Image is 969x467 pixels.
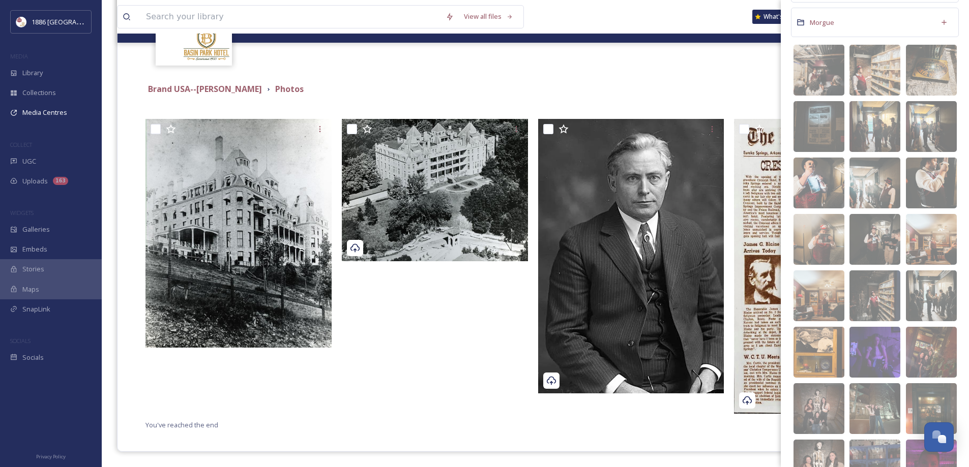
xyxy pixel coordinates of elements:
span: COLLECT [10,141,32,148]
strong: Brand USA--[PERSON_NAME] [148,83,262,95]
span: 1886 [GEOGRAPHIC_DATA] [32,17,112,26]
img: 1babfa48-5096-44cc-b6b7-5ce5efa5639f.jpg [849,158,900,208]
span: SOCIALS [10,337,31,345]
img: ac22ef17-f3db-4d58-9bed-667ab0d4c9ed.jpg [849,327,900,378]
img: 5cafd031-d92b-4dc7-be7b-8ba29c5f1a9a.jpg [794,270,844,321]
img: 61524fc3c6cdc.webp [538,119,724,394]
a: What's New [752,10,803,24]
span: Embeds [22,244,47,254]
img: Untitled-2825.jpg [145,119,332,348]
img: 61c24ce6-6adc-446f-a698-245fce9f5740.jpg [849,270,900,321]
span: Uploads [22,176,48,186]
img: 7b247edc-2528-4092-a726-fd7ff7a98bdf.jpg [794,45,844,96]
span: SnapLink [22,304,50,314]
img: 3ae72e1a-1631-429d-b5a2-2ebef90f5a30.jpg [906,214,957,265]
img: logos.png [16,17,26,27]
a: View all files [459,7,518,26]
button: Open Chat [924,422,954,452]
img: 4637b9a4-893f-492c-9235-103bff59edd6.jpg [906,158,957,208]
span: Morgue [810,18,834,27]
img: 4e7c6739-513c-4200-bc57-ee0802d55715.jpg [794,383,844,434]
span: Maps [22,285,39,294]
span: Socials [22,353,44,362]
span: Galleries [22,225,50,234]
img: a5bbfe95-4572-49be-9de1-f9429e59de3b.jpg [849,383,900,434]
span: Stories [22,264,44,274]
img: 6753e316-a08d-4776-8606-d05833c0db50.jpg [794,101,844,152]
input: Search your library [141,6,441,28]
img: abe40cb4-140d-41df-97a7-b9463a18981b.jpg [849,101,900,152]
span: MEDIA [10,52,28,60]
img: 069b602c-12c6-47bd-bf1f-1d65099be60a.jpg [794,158,844,208]
img: 8df3f868-ab93-4829-8d86-47a9efefcd81.jpg [906,101,957,152]
span: Collections [22,88,56,98]
span: Library [22,68,43,78]
a: Privacy Policy [36,450,66,462]
span: WIDGETS [10,209,34,216]
img: IMG_9014.jpeg [734,119,920,414]
img: 36fbb7f8-4b54-427f-bccc-5364dc43eaa6.jpg [849,214,900,265]
img: 22b0460c-4194-4ab0-a8dd-9b4172f624dd.jpg [906,383,957,434]
img: 6216c33e-ee82-477c-a742-3384a3006a53.jpg [906,270,957,321]
img: 7fb8c245-c7ed-493a-9ca8-560dcbea6f9a.jpg [794,214,844,265]
img: Untitled-435.jpg [342,119,528,261]
span: You've reached the end [145,420,218,429]
span: UGC [22,157,36,166]
img: 6be68414-8a67-40ba-bcf4-84e2056a2ec3.jpg [906,327,957,378]
span: Media Centres [22,108,67,117]
img: b9d3e312-e45a-4a41-8f83-71008e3263a1.jpg [794,327,844,378]
span: Privacy Policy [36,453,66,460]
img: 193e8620-1c2d-417b-8ea3-abd9c6f34b5a.jpg [849,45,900,96]
img: e2737de8-ea37-490f-b453-294641634257.jpg [906,45,957,96]
strong: Photos [275,83,304,95]
div: 163 [53,177,68,185]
